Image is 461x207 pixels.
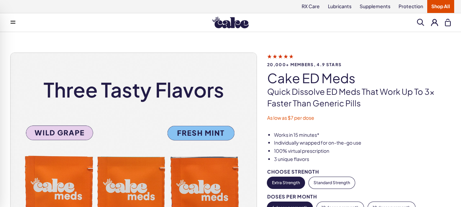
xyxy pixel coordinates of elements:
[267,177,305,189] button: Extra Strength
[212,17,249,28] img: Hello Cake
[274,156,451,163] li: 3 unique flavors
[267,169,451,174] div: Choose Strength
[267,71,451,85] h1: Cake ED Meds
[274,139,451,146] li: Individually wrapped for on-the-go use
[267,53,451,67] a: 20,000+ members, 4.9 stars
[274,148,451,154] li: 100% virtual prescription
[274,132,451,138] li: Works in 15 minutes*
[267,62,451,67] span: 20,000+ members, 4.9 stars
[309,177,355,189] button: Standard Strength
[267,194,451,199] div: Doses per Month
[267,86,451,109] p: Quick dissolve ED Meds that work up to 3x faster than generic pills
[267,115,451,121] p: As low as $7 per dose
